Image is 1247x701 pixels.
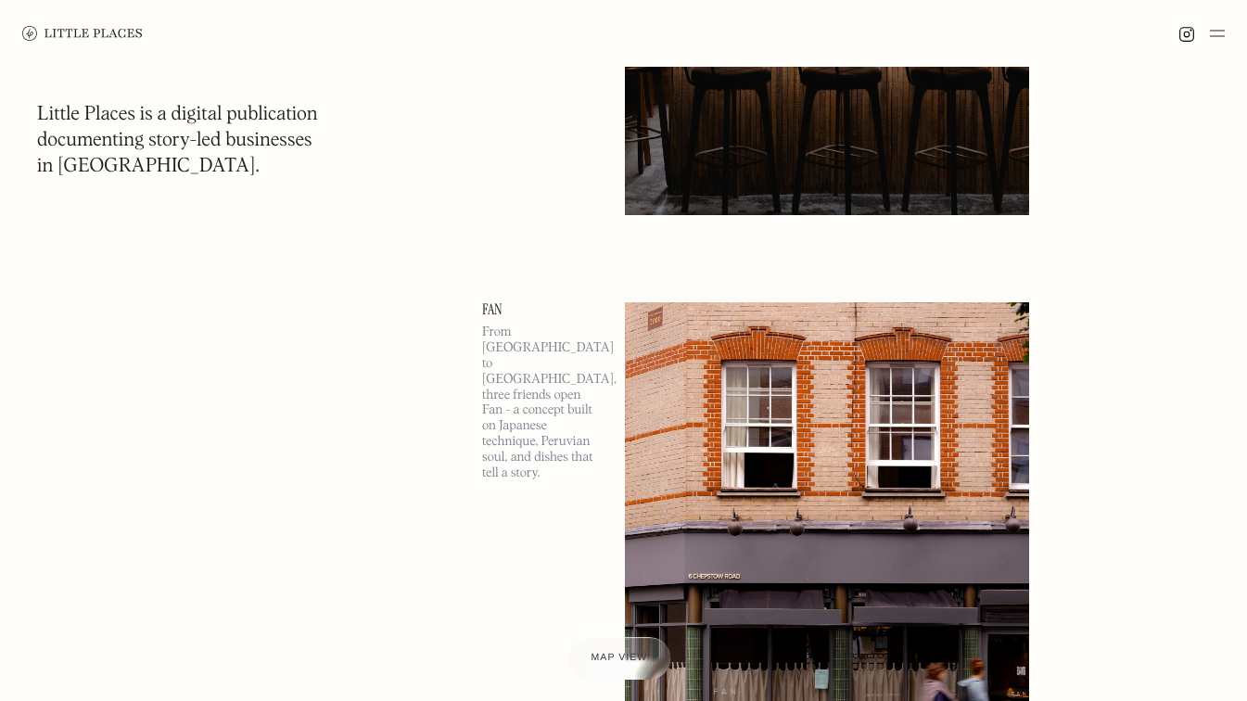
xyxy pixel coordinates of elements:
[592,653,648,664] span: Map view
[482,325,603,480] p: From [GEOGRAPHIC_DATA] to [GEOGRAPHIC_DATA], three friends open Fan - a concept built on Japanese...
[37,102,318,180] h1: Little Places is a digital publication documenting story-led businesses in [GEOGRAPHIC_DATA].
[567,637,670,680] a: Map view
[482,302,603,317] a: Fan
